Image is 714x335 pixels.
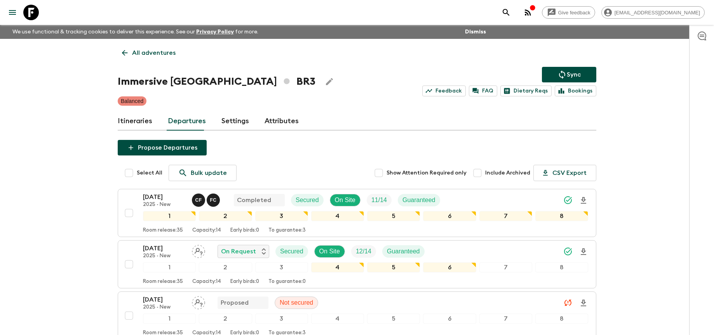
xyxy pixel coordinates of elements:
[485,169,530,177] span: Include Archived
[118,189,596,237] button: [DATE]2025 - NewClarissa Fusco, Felipe CavalcantiCompletedSecuredOn SiteTrip FillGuaranteed123456...
[192,247,205,253] span: Assign pack leader
[335,195,355,205] p: On Site
[192,227,221,234] p: Capacity: 14
[311,211,364,221] div: 4
[132,48,176,58] p: All adventures
[221,247,256,256] p: On Request
[463,26,488,37] button: Dismiss
[291,194,324,206] div: Secured
[137,169,162,177] span: Select All
[479,262,532,272] div: 7
[402,195,435,205] p: Guaranteed
[498,5,514,20] button: search adventures
[311,262,364,272] div: 4
[268,227,306,234] p: To guarantee: 3
[118,112,152,131] a: Itineraries
[118,74,315,89] h1: Immersive [GEOGRAPHIC_DATA] BR3
[9,25,261,39] p: We use functional & tracking cookies to deliver this experience. See our for more.
[143,227,183,234] p: Room release: 35
[192,196,221,202] span: Clarissa Fusco, Felipe Cavalcanti
[319,247,340,256] p: On Site
[275,297,318,309] div: Not secured
[121,97,143,105] p: Balanced
[275,245,308,258] div: Secured
[143,314,196,324] div: 1
[5,5,20,20] button: menu
[579,196,588,205] svg: Download Onboarding
[192,298,205,305] span: Assign pack leader
[255,314,308,324] div: 3
[356,247,371,256] p: 12 / 14
[199,314,252,324] div: 2
[169,165,237,181] a: Bulk update
[143,279,183,285] p: Room release: 35
[535,211,588,221] div: 8
[230,227,259,234] p: Early birds: 0
[479,211,532,221] div: 7
[423,262,476,272] div: 6
[563,247,573,256] svg: Synced Successfully
[143,192,186,202] p: [DATE]
[555,85,596,96] a: Bookings
[322,74,337,89] button: Edit Adventure Title
[296,195,319,205] p: Secured
[143,253,186,259] p: 2025 - New
[118,240,596,288] button: [DATE]2025 - NewAssign pack leaderOn RequestSecuredOn SiteTrip FillGuaranteed12345678Room release...
[423,211,476,221] div: 6
[311,314,364,324] div: 4
[265,112,299,131] a: Attributes
[579,247,588,256] svg: Download Onboarding
[351,245,376,258] div: Trip Fill
[610,10,704,16] span: [EMAIL_ADDRESS][DOMAIN_NAME]
[143,262,196,272] div: 1
[387,247,420,256] p: Guaranteed
[143,211,196,221] div: 1
[280,298,313,307] p: Not secured
[579,298,588,308] svg: Download Onboarding
[143,244,186,253] p: [DATE]
[199,262,252,272] div: 2
[533,165,596,181] button: CSV Export
[601,6,705,19] div: [EMAIL_ADDRESS][DOMAIN_NAME]
[563,298,573,307] svg: Unable to sync - Check prices and secured
[367,314,420,324] div: 5
[199,211,252,221] div: 2
[567,70,581,79] p: Sync
[168,112,206,131] a: Departures
[221,298,249,307] p: Proposed
[268,279,306,285] p: To guarantee: 0
[237,195,271,205] p: Completed
[535,262,588,272] div: 8
[367,194,392,206] div: Trip Fill
[118,45,180,61] a: All adventures
[387,169,467,177] span: Show Attention Required only
[422,85,466,96] a: Feedback
[535,314,588,324] div: 8
[118,140,207,155] button: Propose Departures
[143,202,186,208] p: 2025 - New
[255,262,308,272] div: 3
[230,279,259,285] p: Early birds: 0
[367,211,420,221] div: 5
[330,194,360,206] div: On Site
[423,314,476,324] div: 6
[221,112,249,131] a: Settings
[314,245,345,258] div: On Site
[367,262,420,272] div: 5
[192,279,221,285] p: Capacity: 14
[479,314,532,324] div: 7
[554,10,595,16] span: Give feedback
[371,195,387,205] p: 11 / 14
[469,85,497,96] a: FAQ
[143,304,186,311] p: 2025 - New
[500,85,552,96] a: Dietary Reqs
[542,67,596,82] button: Sync adventure departures to the booking engine
[563,195,573,205] svg: Synced Successfully
[542,6,595,19] a: Give feedback
[196,29,234,35] a: Privacy Policy
[143,295,186,304] p: [DATE]
[191,168,227,178] p: Bulk update
[280,247,303,256] p: Secured
[255,211,308,221] div: 3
